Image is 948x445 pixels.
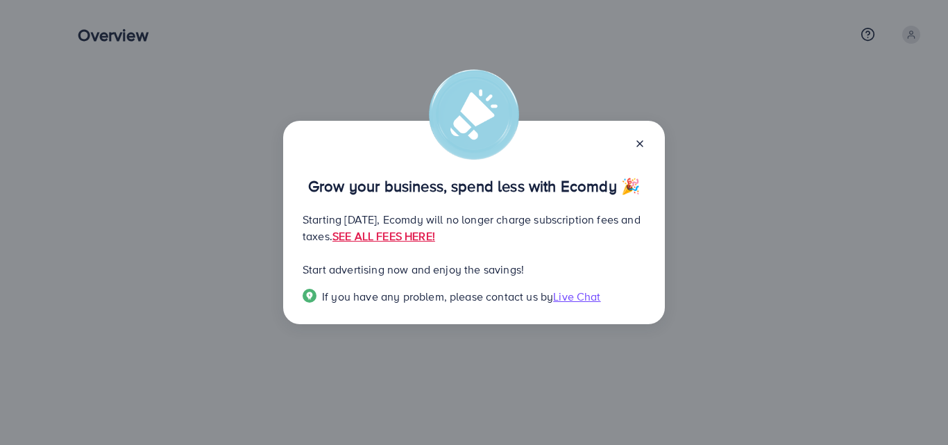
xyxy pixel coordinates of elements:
[553,289,600,304] span: Live Chat
[303,178,645,194] p: Grow your business, spend less with Ecomdy 🎉
[429,69,519,160] img: alert
[322,289,553,304] span: If you have any problem, please contact us by
[303,211,645,244] p: Starting [DATE], Ecomdy will no longer charge subscription fees and taxes.
[303,261,645,278] p: Start advertising now and enjoy the savings!
[332,228,435,244] a: SEE ALL FEES HERE!
[303,289,316,303] img: Popup guide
